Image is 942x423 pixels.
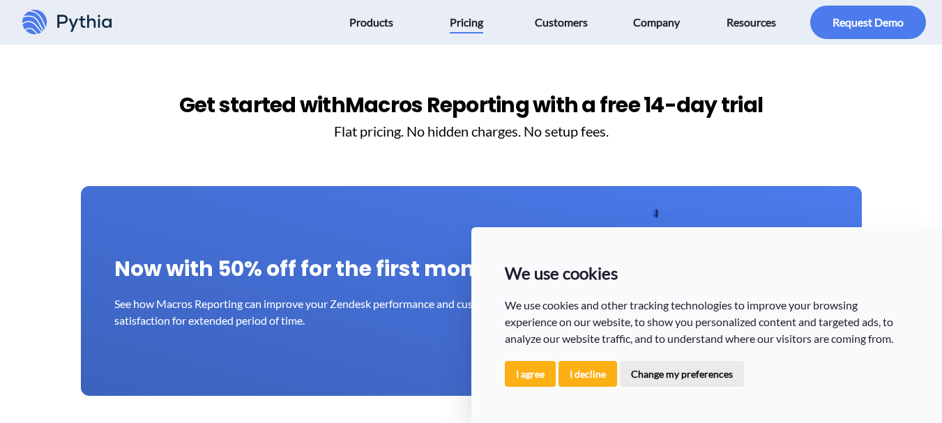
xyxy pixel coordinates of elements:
span: Pricing [450,11,483,33]
button: I agree [505,361,556,387]
span: Customers [535,11,588,33]
p: We use cookies and other tracking technologies to improve your browsing experience on our website... [505,297,909,347]
button: Change my preferences [620,361,744,387]
span: Company [633,11,680,33]
p: We use cookies [505,261,909,286]
h1: Now with 50% off for the first month [114,253,828,284]
span: Resources [727,11,776,33]
p: See how Macros Reporting can improve your Zendesk performance and customer satisfaction for exten... [114,295,516,329]
button: I decline [559,361,617,387]
span: Products [349,11,393,33]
